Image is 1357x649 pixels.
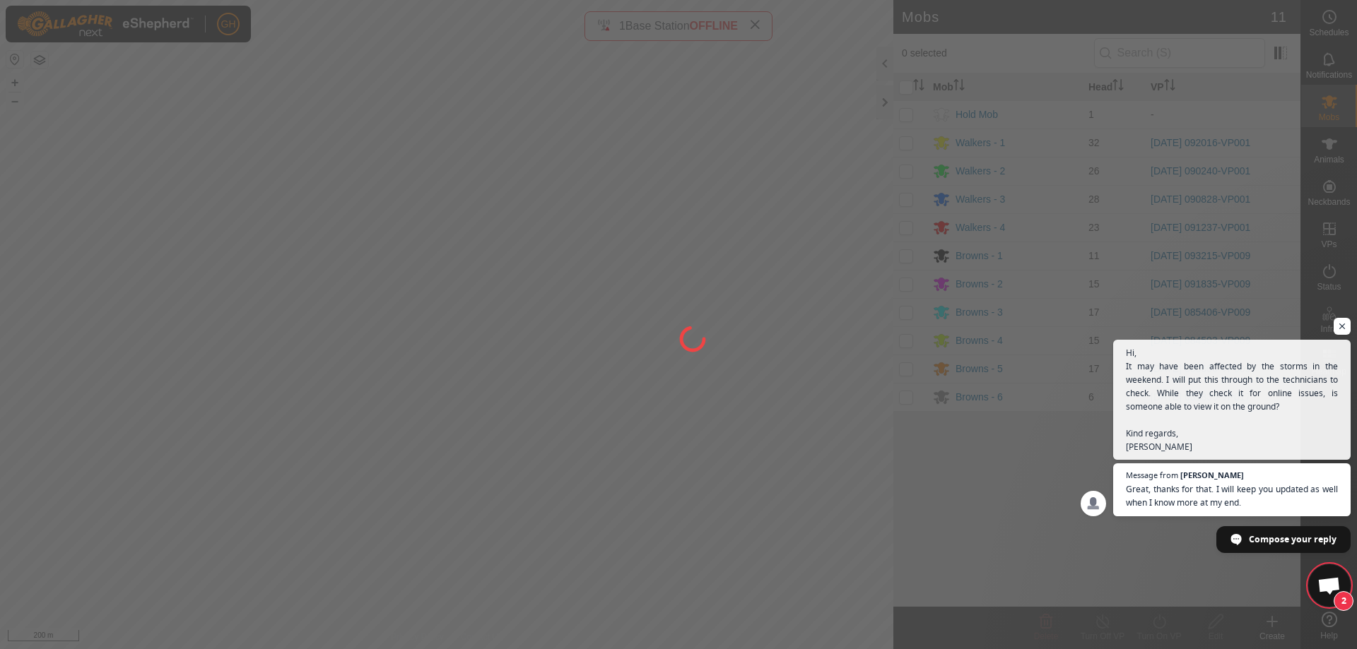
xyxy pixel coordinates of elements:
span: Message from [1126,471,1178,479]
span: [PERSON_NAME] [1180,471,1244,479]
span: Hi, It may have been affected by the storms in the weekend. I will put this through to the techni... [1126,346,1338,453]
span: 2 [1334,591,1353,611]
span: Great, thanks for that. I will keep you updated as well when I know more at my end. [1126,482,1338,509]
span: Compose your reply [1249,527,1337,552]
a: Open chat [1308,564,1351,607]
